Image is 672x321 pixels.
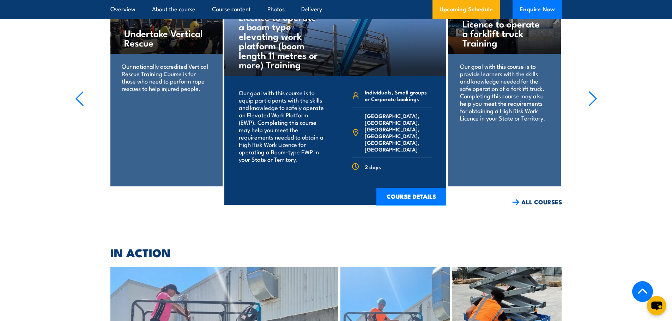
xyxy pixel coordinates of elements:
h2: IN ACTION [110,247,562,257]
a: COURSE DETAILS [376,188,446,206]
p: Our goal with this course is to equip participants with the skills and knowledge to safely operat... [239,89,326,163]
button: chat-button [647,296,666,315]
span: 2 days [365,163,381,170]
p: Our goal with this course is to provide learners with the skills and knowledge needed for the saf... [460,62,549,122]
a: ALL COURSES [512,198,562,206]
h4: Undertake Vertical Rescue [124,28,208,47]
h4: Licence to operate a boom type elevating work platform (boom length 11 metres or more) Training [239,12,322,69]
span: Individuals, Small groups or Corporate bookings [365,89,432,102]
p: Our nationally accredited Vertical Rescue Training Course is for those who need to perform rope r... [122,62,210,92]
span: [GEOGRAPHIC_DATA], [GEOGRAPHIC_DATA], [GEOGRAPHIC_DATA], [GEOGRAPHIC_DATA], [GEOGRAPHIC_DATA], [G... [365,112,432,153]
h4: Licence to operate a forklift truck Training [462,19,546,47]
